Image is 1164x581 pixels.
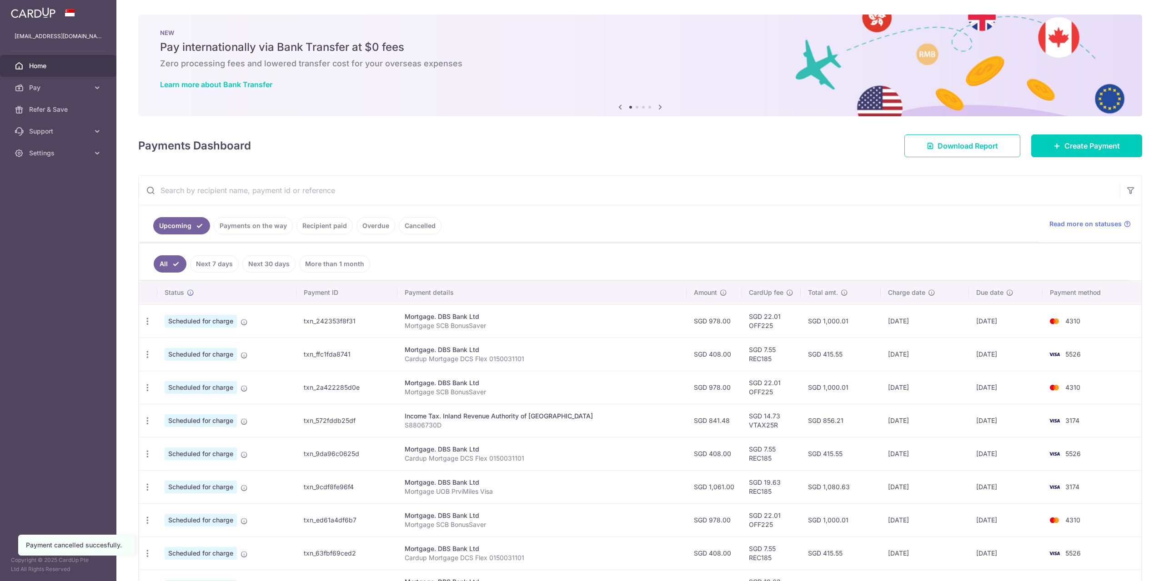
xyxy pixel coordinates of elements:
[296,470,397,503] td: txn_9cdf8fe96f4
[160,80,272,89] a: Learn more about Bank Transfer
[405,445,679,454] div: Mortgage. DBS Bank Ltd
[11,7,55,18] img: CardUp
[405,412,679,421] div: Income Tax. Inland Revenue Authority of [GEOGRAPHIC_DATA]
[405,544,679,553] div: Mortgage. DBS Bank Ltd
[1045,415,1064,426] img: Bank Card
[1065,516,1080,524] span: 4310
[153,217,210,234] a: Upcoming
[165,381,237,394] span: Scheduled for charge
[749,288,783,297] span: CardUp fee
[881,503,969,536] td: [DATE]
[405,511,679,520] div: Mortgage. DBS Bank Ltd
[687,304,742,338] td: SGD 978.00
[687,503,742,536] td: SGD 978.00
[160,40,1120,55] h5: Pay internationally via Bank Transfer at $0 fees
[1031,134,1142,157] a: Create Payment
[969,371,1043,404] td: [DATE]
[29,127,89,136] span: Support
[160,29,1120,36] p: NEW
[969,304,1043,338] td: [DATE]
[29,61,89,70] span: Home
[801,371,881,404] td: SGD 1,000.01
[138,15,1142,116] img: Bank transfer banner
[1065,350,1081,358] span: 5526
[296,371,397,404] td: txn_2a422285d0e
[1065,317,1080,325] span: 4310
[1045,349,1064,360] img: Bank Card
[742,536,801,570] td: SGD 7.55 REC185
[405,553,679,562] p: Cardup Mortgage DCS Flex 0150031101
[165,288,184,297] span: Status
[888,288,925,297] span: Charge date
[742,304,801,338] td: SGD 22.01 OFF225
[801,304,881,338] td: SGD 1,000.01
[405,345,679,354] div: Mortgage. DBS Bank Ltd
[1045,482,1064,492] img: Bank Card
[969,338,1043,371] td: [DATE]
[299,255,370,273] a: More than 1 month
[801,536,881,570] td: SGD 415.55
[405,321,679,330] p: Mortgage SCB BonusSaver
[881,371,969,404] td: [DATE]
[1049,219,1131,228] a: Read more on statuses
[881,338,969,371] td: [DATE]
[138,138,251,154] h4: Payments Dashboard
[1045,548,1064,559] img: Bank Card
[1065,549,1081,557] span: 5526
[214,217,293,234] a: Payments on the way
[165,547,237,560] span: Scheduled for charge
[296,304,397,338] td: txn_242353f8f31
[1045,448,1064,459] img: Bank Card
[405,354,679,363] p: Cardup Mortgage DCS Flex 0150031101
[801,338,881,371] td: SGD 415.55
[165,315,237,328] span: Scheduled for charge
[405,421,679,430] p: S8806730D
[296,217,353,234] a: Recipient paid
[801,437,881,470] td: SGD 415.55
[881,437,969,470] td: [DATE]
[904,134,1020,157] a: Download Report
[969,470,1043,503] td: [DATE]
[687,371,742,404] td: SGD 978.00
[26,541,127,550] div: Payment cancelled succesfully.
[969,437,1043,470] td: [DATE]
[405,520,679,529] p: Mortgage SCB BonusSaver
[1065,450,1081,457] span: 5526
[742,470,801,503] td: SGD 19.63 REC185
[296,404,397,437] td: txn_572fddb25df
[969,404,1043,437] td: [DATE]
[808,288,838,297] span: Total amt.
[405,387,679,397] p: Mortgage SCB BonusSaver
[296,338,397,371] td: txn_ffc1fda8741
[405,487,679,496] p: Mortgage UOB PrviMiles Visa
[801,404,881,437] td: SGD 856.21
[687,404,742,437] td: SGD 841.48
[29,83,89,92] span: Pay
[969,503,1043,536] td: [DATE]
[1064,140,1120,151] span: Create Payment
[296,437,397,470] td: txn_9da96c0625d
[405,478,679,487] div: Mortgage. DBS Bank Ltd
[1045,515,1064,526] img: Bank Card
[687,536,742,570] td: SGD 408.00
[296,536,397,570] td: txn_63fbf69ced2
[405,312,679,321] div: Mortgage. DBS Bank Ltd
[742,371,801,404] td: SGD 22.01 OFF225
[296,281,397,304] th: Payment ID
[165,481,237,493] span: Scheduled for charge
[801,503,881,536] td: SGD 1,000.01
[1043,281,1141,304] th: Payment method
[687,437,742,470] td: SGD 408.00
[687,338,742,371] td: SGD 408.00
[938,140,998,151] span: Download Report
[1065,417,1079,424] span: 3174
[356,217,395,234] a: Overdue
[1045,316,1064,327] img: Bank Card
[399,217,442,234] a: Cancelled
[154,255,186,273] a: All
[742,338,801,371] td: SGD 7.55 REC185
[190,255,239,273] a: Next 7 days
[165,447,237,460] span: Scheduled for charge
[976,288,1003,297] span: Due date
[405,454,679,463] p: Cardup Mortgage DCS Flex 0150031101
